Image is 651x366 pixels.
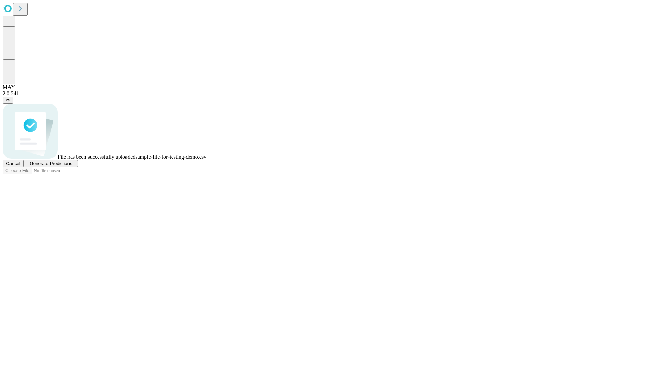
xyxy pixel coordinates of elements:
div: MAY [3,84,648,90]
span: Cancel [6,161,20,166]
div: 2.0.241 [3,90,648,97]
span: File has been successfully uploaded [58,154,135,160]
span: sample-file-for-testing-demo.csv [135,154,206,160]
button: @ [3,97,13,104]
button: Generate Predictions [24,160,78,167]
span: @ [5,98,10,103]
button: Cancel [3,160,24,167]
span: Generate Predictions [29,161,72,166]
